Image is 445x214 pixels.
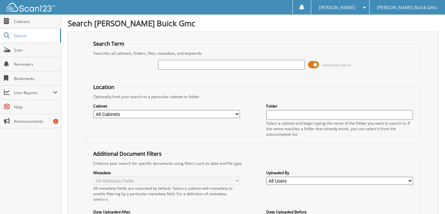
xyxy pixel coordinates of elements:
div: Enhance your search for specific documents using filters such as date and file type. [90,161,416,166]
span: Search [14,33,57,39]
span: Bookmarks [14,76,58,81]
label: Uploaded By [266,170,413,175]
span: Announcements [14,118,58,124]
span: Help [14,104,58,110]
label: Metadata [93,170,240,175]
span: Scan [14,47,58,53]
label: Cabinet [93,103,240,109]
span: [PERSON_NAME] Buick Gmc [377,6,437,9]
legend: Location [90,84,118,91]
div: Searches all cabinets, folders, files, metadata, and keywords [90,51,416,56]
span: [PERSON_NAME] [319,6,355,9]
span: Reminders [14,62,58,67]
a: here [100,197,108,202]
span: Cabinets [14,19,58,24]
span: User Reports [14,90,53,96]
legend: Search Term [90,40,128,47]
img: scan123-logo-white.svg [6,3,55,12]
div: Select a cabinet and begin typing the name of the folder you want to search in. If the name match... [266,120,413,137]
span: Advanced Search [323,62,351,67]
legend: Additional Document Filters [90,150,165,157]
div: Optionally limit your search to a particular cabinet or folder [90,94,416,99]
h1: Search [PERSON_NAME] Buick Gmc [68,18,439,28]
label: Folder [266,103,413,109]
div: All metadata fields are searched by default. Select a cabinet with metadata to enable filtering b... [93,186,240,202]
div: 3 [53,119,58,124]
